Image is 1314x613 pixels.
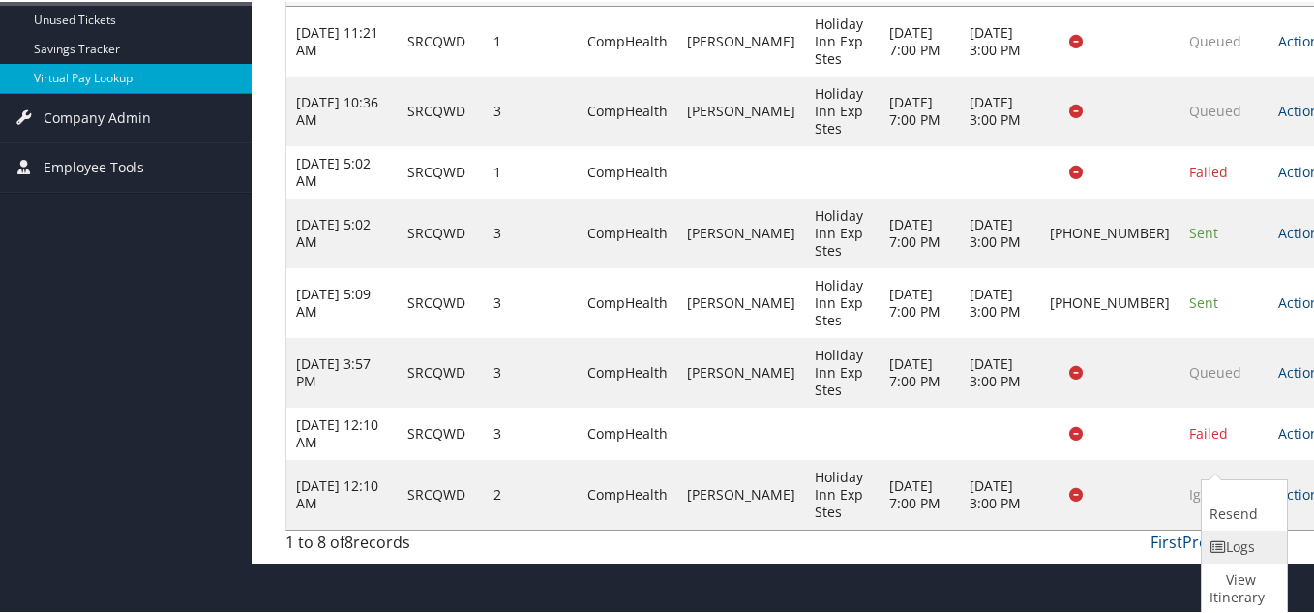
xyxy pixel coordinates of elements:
td: SRCQWD [398,406,484,458]
span: Queued [1189,30,1241,48]
td: [DATE] 10:36 AM [286,75,398,144]
td: [DATE] 3:00 PM [960,266,1040,336]
a: First [1150,530,1182,551]
td: SRCQWD [398,5,484,75]
td: CompHealth [578,336,677,406]
div: 1 to 8 of records [285,529,515,562]
td: 3 [484,406,578,458]
td: [DATE] 7:00 PM [880,75,960,144]
td: SRCQWD [398,197,484,266]
td: [DATE] 7:00 PM [880,197,960,266]
span: 8 [344,530,353,551]
td: CompHealth [578,197,677,266]
td: [DATE] 3:00 PM [960,5,1040,75]
td: [PERSON_NAME] [677,75,805,144]
td: 3 [484,197,578,266]
td: [PERSON_NAME] [677,5,805,75]
span: Company Admin [44,92,151,140]
td: [PHONE_NUMBER] [1040,266,1180,336]
td: SRCQWD [398,266,484,336]
td: [PERSON_NAME] [677,336,805,406]
a: Logs [1202,529,1282,562]
td: [DATE] 12:10 AM [286,458,398,528]
span: Queued [1189,100,1241,118]
td: CompHealth [578,406,677,458]
td: [DATE] 3:00 PM [960,197,1040,266]
span: Queued [1189,361,1241,380]
td: [DATE] 3:00 PM [960,458,1040,528]
td: Holiday Inn Exp Stes [805,197,880,266]
td: [DATE] 7:00 PM [880,336,960,406]
td: 3 [484,266,578,336]
td: Holiday Inn Exp Stes [805,75,880,144]
td: CompHealth [578,458,677,528]
td: 1 [484,144,578,197]
td: CompHealth [578,5,677,75]
td: [DATE] 3:00 PM [960,75,1040,144]
td: [DATE] 5:02 AM [286,197,398,266]
td: CompHealth [578,266,677,336]
td: CompHealth [578,75,677,144]
a: View Itinerary [1202,562,1282,612]
span: Employee Tools [44,141,144,190]
span: Sent [1189,222,1218,240]
td: [DATE] 3:00 PM [960,336,1040,406]
td: [PERSON_NAME] [677,197,805,266]
td: [DATE] 7:00 PM [880,5,960,75]
td: 3 [484,75,578,144]
td: [DATE] 12:10 AM [286,406,398,458]
td: 1 [484,5,578,75]
td: [DATE] 7:00 PM [880,458,960,528]
td: Holiday Inn Exp Stes [805,266,880,336]
span: Failed [1189,422,1228,441]
a: Prev [1182,530,1215,551]
td: Holiday Inn Exp Stes [805,5,880,75]
span: Failed [1189,161,1228,179]
td: SRCQWD [398,144,484,197]
td: SRCQWD [398,458,484,528]
td: 2 [484,458,578,528]
td: [PHONE_NUMBER] [1040,197,1180,266]
a: Resend [1202,478,1282,529]
td: [DATE] 5:02 AM [286,144,398,197]
td: Holiday Inn Exp Stes [805,458,880,528]
td: [DATE] 11:21 AM [286,5,398,75]
td: [PERSON_NAME] [677,458,805,528]
td: [PERSON_NAME] [677,266,805,336]
td: [DATE] 5:09 AM [286,266,398,336]
td: [DATE] 7:00 PM [880,266,960,336]
td: SRCQWD [398,75,484,144]
td: 3 [484,336,578,406]
span: Sent [1189,291,1218,310]
td: CompHealth [578,144,677,197]
span: Ignored [1189,483,1239,502]
td: Holiday Inn Exp Stes [805,336,880,406]
td: SRCQWD [398,336,484,406]
td: [DATE] 3:57 PM [286,336,398,406]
